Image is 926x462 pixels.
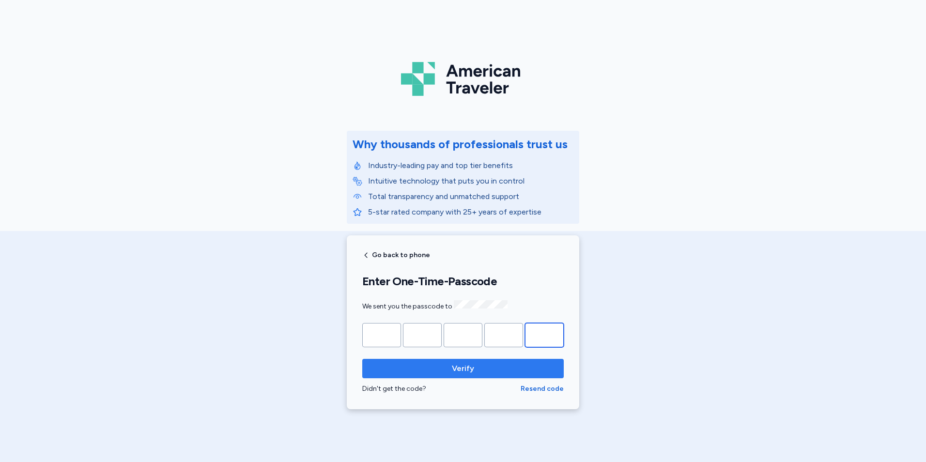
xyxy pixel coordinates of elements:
input: Please enter OTP character 1 [362,323,401,347]
button: Resend code [521,384,564,394]
button: Verify [362,359,564,378]
input: Please enter OTP character 3 [444,323,482,347]
img: Logo [401,58,525,100]
span: We sent you the passcode to [362,302,508,310]
div: Didn't get the code? [362,384,521,394]
span: Verify [452,363,474,374]
button: Go back to phone [362,251,430,259]
p: 5-star rated company with 25+ years of expertise [368,206,573,218]
p: Total transparency and unmatched support [368,191,573,202]
input: Please enter OTP character 5 [525,323,564,347]
input: Please enter OTP character 4 [484,323,523,347]
p: Industry-leading pay and top tier benefits [368,160,573,171]
input: Please enter OTP character 2 [403,323,442,347]
span: Go back to phone [372,252,430,259]
div: Why thousands of professionals trust us [353,137,568,152]
h1: Enter One-Time-Passcode [362,274,564,289]
p: Intuitive technology that puts you in control [368,175,573,187]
